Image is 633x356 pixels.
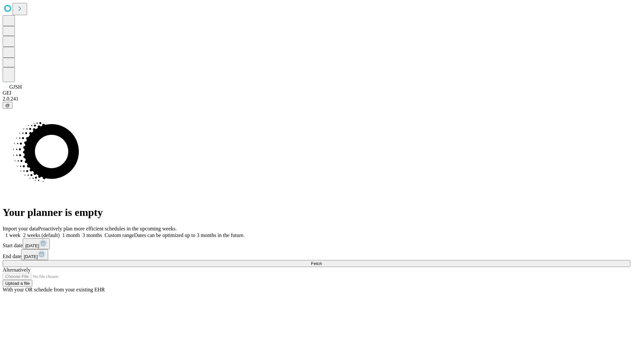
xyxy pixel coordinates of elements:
span: [DATE] [25,243,39,248]
span: GJSH [9,84,22,90]
span: 1 month [62,232,80,238]
div: 2.0.241 [3,96,630,102]
span: 2 weeks (default) [23,232,60,238]
div: End date [3,249,630,260]
span: 3 months [82,232,102,238]
span: Custom range [105,232,134,238]
span: Proactively plan more efficient schedules in the upcoming weeks. [38,226,177,231]
span: 1 week [5,232,20,238]
span: [DATE] [24,254,38,259]
button: Upload a file [3,280,32,287]
div: GEI [3,90,630,96]
span: Fetch [311,261,322,266]
button: [DATE] [23,238,50,249]
span: Import your data [3,226,38,231]
span: Alternatively [3,267,30,273]
span: With your OR schedule from your existing EHR [3,287,105,292]
span: @ [5,103,10,108]
div: Start date [3,238,630,249]
button: Fetch [3,260,630,267]
h1: Your planner is empty [3,206,630,219]
span: Dates can be optimized up to 3 months in the future. [134,232,245,238]
button: @ [3,102,13,109]
button: [DATE] [21,249,48,260]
